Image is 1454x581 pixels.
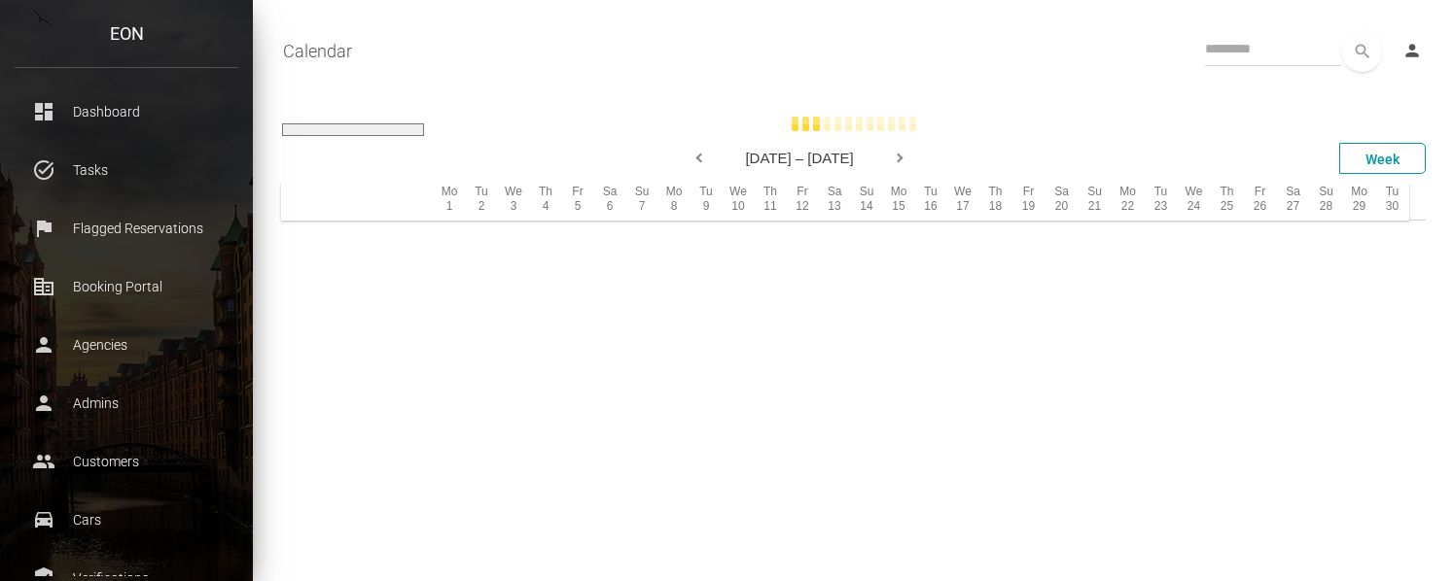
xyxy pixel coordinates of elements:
a: task_alt Tasks [15,146,238,194]
div: Fr 19 [1011,183,1045,220]
div: Th 11 [754,183,786,220]
div: Tu 16 [914,183,946,220]
div: Sa 20 [1045,183,1078,220]
div: Th 18 [978,183,1011,220]
p: Dashboard [29,97,224,126]
div: Su 7 [625,183,657,220]
div: Tu 2 [465,183,497,220]
a: drive_eta Cars [15,496,238,544]
a: dashboard Dashboard [15,87,238,136]
div: We 17 [946,183,978,220]
a: person [1388,32,1439,71]
p: Agencies [29,330,224,359]
p: Booking Portal [29,272,224,301]
div: Sa 27 [1276,183,1309,220]
div: Mo 15 [882,183,914,220]
div: Fr 5 [561,183,593,220]
a: person Admins [15,379,238,427]
div: Mo 8 [657,183,690,220]
p: Admins [29,389,224,418]
div: Tu 30 [1375,183,1408,220]
div: Next [892,145,911,174]
p: Flagged Reservations [29,214,224,243]
div: Su 28 [1309,183,1342,220]
div: Fr 26 [1243,183,1276,220]
div: Tu 23 [1144,183,1177,220]
div: Mo 1 [433,183,465,220]
p: Cars [29,505,224,534]
div: Mo 22 [1111,183,1144,220]
div: Week [1339,143,1426,174]
div: Mo 29 [1342,183,1375,220]
a: people Customers [15,437,238,486]
div: Sa 13 [818,183,850,220]
a: corporate_fare Booking Portal [15,262,238,311]
a: flag Flagged Reservations [15,204,238,253]
div: [DATE] – [DATE] [228,143,1371,173]
button: search [1342,32,1382,72]
div: Previous [688,145,707,174]
a: Calendar [283,27,352,76]
div: We 24 [1177,183,1210,220]
div: Th 25 [1210,183,1243,220]
a: person Agencies [15,321,238,369]
div: Su 14 [850,183,882,220]
div: Fr 12 [786,183,818,220]
div: We 3 [497,183,529,220]
div: Tu 9 [690,183,722,220]
i: person [1402,41,1422,60]
div: Sa 6 [593,183,625,220]
p: Customers [29,447,224,476]
div: We 10 [722,183,754,220]
div: Su 21 [1078,183,1111,220]
div: Th 4 [529,183,561,220]
p: Tasks [29,155,224,185]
